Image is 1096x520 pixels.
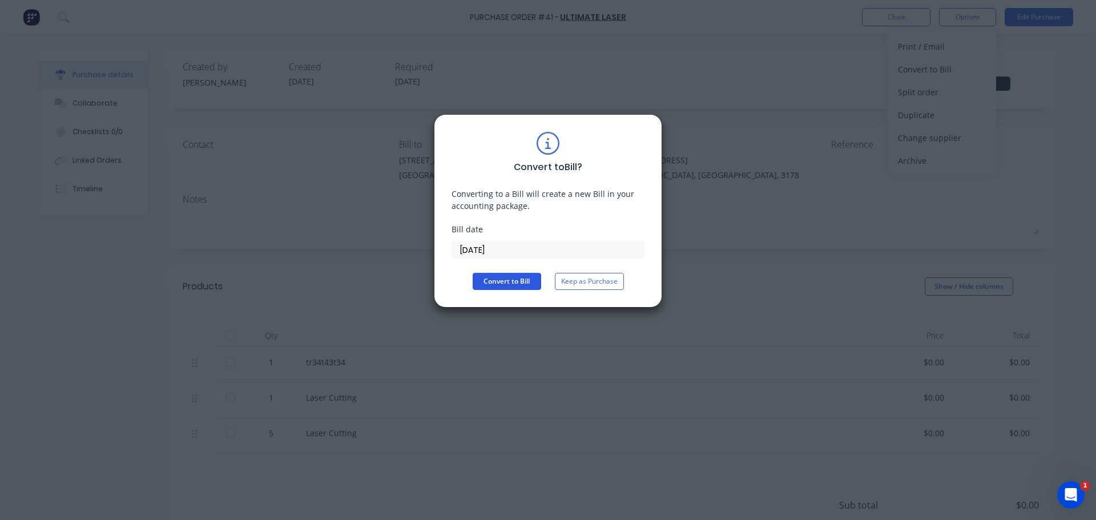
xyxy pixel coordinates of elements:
button: Keep as Purchase [555,273,624,290]
div: Convert to Bill ? [514,160,582,174]
div: Converting to a Bill will create a new Bill in your accounting package. [452,188,644,212]
span: 1 [1081,481,1090,490]
button: Convert to Bill [473,273,541,290]
div: Bill date [452,223,644,235]
iframe: Intercom live chat [1057,481,1085,509]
